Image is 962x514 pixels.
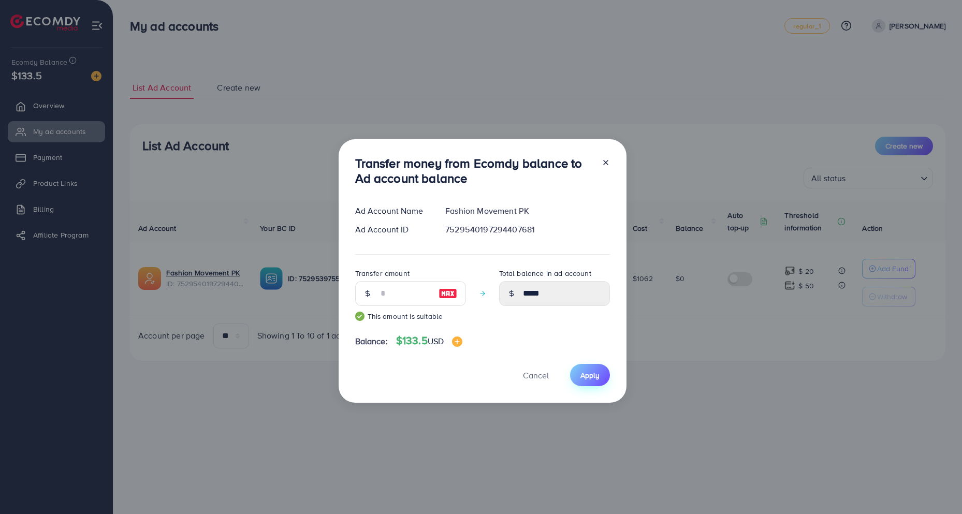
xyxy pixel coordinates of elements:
[355,311,466,321] small: This amount is suitable
[355,335,388,347] span: Balance:
[355,312,365,321] img: guide
[355,268,410,278] label: Transfer amount
[570,364,610,386] button: Apply
[396,334,462,347] h4: $133.5
[580,370,600,380] span: Apply
[499,268,591,278] label: Total balance in ad account
[437,224,618,236] div: 7529540197294407681
[437,205,618,217] div: Fashion Movement PK
[347,224,438,236] div: Ad Account ID
[918,467,954,506] iframe: Chat
[452,336,462,347] img: image
[439,287,457,300] img: image
[523,370,549,381] span: Cancel
[355,156,593,186] h3: Transfer money from Ecomdy balance to Ad account balance
[428,335,444,347] span: USD
[347,205,438,217] div: Ad Account Name
[510,364,562,386] button: Cancel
